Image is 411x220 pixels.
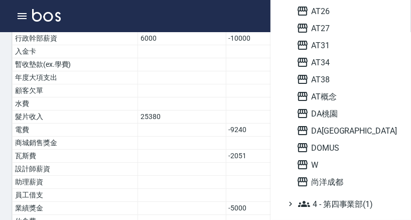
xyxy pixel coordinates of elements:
span: DA桃園 [297,107,395,120]
span: AT31 [297,39,395,51]
span: DOMUS [297,142,395,154]
span: 尚洋成都 [297,176,395,188]
span: W [297,159,395,171]
span: AT概念 [297,90,395,102]
span: AT38 [297,73,395,85]
span: DA[GEOGRAPHIC_DATA] [297,125,395,137]
span: AT27 [297,22,395,34]
span: AT26 [297,5,395,17]
span: AT34 [297,56,395,68]
span: 4 - 第四事業部(1) [298,198,395,210]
